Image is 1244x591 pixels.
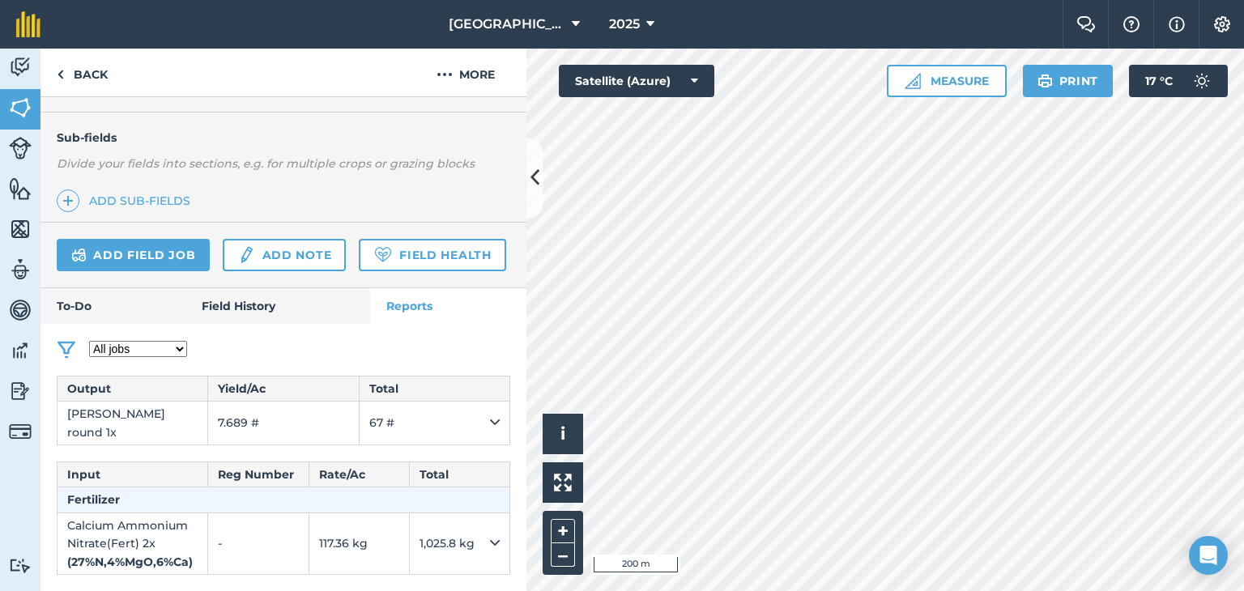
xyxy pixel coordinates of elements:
td: Calcium Ammonium Nitrate ( Fert ) 2 x [58,512,208,574]
img: svg+xml;base64,PHN2ZyB4bWxucz0iaHR0cDovL3d3dy53My5vcmcvMjAwMC9zdmciIHdpZHRoPSI1NiIgaGVpZ2h0PSI2MC... [9,176,32,201]
button: 17 °C [1129,65,1228,97]
img: svg+xml;base64,PD94bWwgdmVyc2lvbj0iMS4wIiBlbmNvZGluZz0idXRmLTgiPz4KPCEtLSBHZW5lcmF0b3I6IEFkb2JlIE... [9,379,32,403]
span: 17 ° C [1145,65,1173,97]
strong: ( 27 % N , 4 % MgO , 6 % Ca ) [67,555,193,569]
th: Input [58,461,208,487]
h4: Sub-fields [40,129,526,147]
img: A cog icon [1212,16,1232,32]
img: svg+xml;base64,PD94bWwgdmVyc2lvbj0iMS4wIiBlbmNvZGluZz0idXRmLTgiPz4KPCEtLSBHZW5lcmF0b3I6IEFkb2JlIE... [9,338,32,363]
img: svg+xml;base64,PHN2ZyB4bWxucz0iaHR0cDovL3d3dy53My5vcmcvMjAwMC9zdmciIHdpZHRoPSI5IiBoZWlnaHQ9IjI0Ii... [57,65,64,84]
img: svg+xml;base64,PD94bWwgdmVyc2lvbj0iMS4wIiBlbmNvZGluZz0idXRmLTgiPz4KPCEtLSBHZW5lcmF0b3I6IEFkb2JlIE... [1186,65,1218,97]
img: svg+xml;base64,PHN2ZyB4bWxucz0iaHR0cDovL3d3dy53My5vcmcvMjAwMC9zdmciIHdpZHRoPSIyMCIgaGVpZ2h0PSIyNC... [437,65,453,84]
button: Print [1023,65,1114,97]
td: 7.689 # [208,402,359,445]
img: svg+xml;base64,PD94bWwgdmVyc2lvbj0iMS4wIiBlbmNvZGluZz0idXRmLTgiPz4KPCEtLSBHZW5lcmF0b3I6IEFkb2JlIE... [9,137,32,159]
div: Open Intercom Messenger [1189,536,1228,575]
em: Divide your fields into sections, e.g. for multiple crops or grazing blocks [57,156,475,171]
td: 117.36 kg [309,512,409,574]
th: Total [409,461,509,487]
a: Reports [370,288,526,324]
td: - [208,512,309,574]
img: svg+xml;base64,PHN2ZyB4bWxucz0iaHR0cDovL3d3dy53My5vcmcvMjAwMC9zdmciIHdpZHRoPSI1NiIgaGVpZ2h0PSI2MC... [9,217,32,241]
img: Filter inputs by job status [57,340,76,359]
img: svg+xml;base64,PD94bWwgdmVyc2lvbj0iMS4wIiBlbmNvZGluZz0idXRmLTgiPz4KPCEtLSBHZW5lcmF0b3I6IEFkb2JlIE... [237,245,255,265]
img: svg+xml;base64,PD94bWwgdmVyc2lvbj0iMS4wIiBlbmNvZGluZz0idXRmLTgiPz4KPCEtLSBHZW5lcmF0b3I6IEFkb2JlIE... [9,257,32,282]
td: 67 # [359,402,509,445]
img: Four arrows, one pointing top left, one top right, one bottom right and the last bottom left [554,474,572,491]
img: svg+xml;base64,PHN2ZyB4bWxucz0iaHR0cDovL3d3dy53My5vcmcvMjAwMC9zdmciIHdpZHRoPSIxNyIgaGVpZ2h0PSIxNy... [1169,15,1185,34]
a: Field History [185,288,369,324]
td: 1,025.8 kg [409,512,509,574]
button: More [405,49,526,96]
th: Reg Number [208,461,309,487]
img: fieldmargin Logo [16,11,40,37]
img: Ruler icon [905,73,921,89]
tr: Calcium Ammonium Nitrate(Fert) 2x (27%N,4%MgO,6%Ca)-117.36 kg1,025.8 kg [58,512,510,574]
img: svg+xml;base64,PD94bWwgdmVyc2lvbj0iMS4wIiBlbmNvZGluZz0idXRmLTgiPz4KPCEtLSBHZW5lcmF0b3I6IEFkb2JlIE... [71,245,87,265]
button: Measure [887,65,1007,97]
th: Total [359,376,509,401]
img: svg+xml;base64,PHN2ZyB4bWxucz0iaHR0cDovL3d3dy53My5vcmcvMjAwMC9zdmciIHdpZHRoPSIxOSIgaGVpZ2h0PSIyNC... [1037,71,1053,91]
img: svg+xml;base64,PD94bWwgdmVyc2lvbj0iMS4wIiBlbmNvZGluZz0idXRmLTgiPz4KPCEtLSBHZW5lcmF0b3I6IEFkb2JlIE... [9,298,32,322]
button: Satellite (Azure) [559,65,714,97]
a: Add sub-fields [57,189,197,212]
th: Output [58,376,208,401]
a: Add note [223,239,346,271]
img: svg+xml;base64,PHN2ZyB4bWxucz0iaHR0cDovL3d3dy53My5vcmcvMjAwMC9zdmciIHdpZHRoPSI1NiIgaGVpZ2h0PSI2MC... [9,96,32,120]
span: 2025 [609,15,640,34]
span: [GEOGRAPHIC_DATA] [449,15,565,34]
button: + [551,519,575,543]
th: Yield/ Ac [208,376,359,401]
img: svg+xml;base64,PHN2ZyB4bWxucz0iaHR0cDovL3d3dy53My5vcmcvMjAwMC9zdmciIHdpZHRoPSIxNCIgaGVpZ2h0PSIyNC... [62,191,74,210]
button: – [551,543,575,567]
span: i [560,423,565,444]
button: i [543,414,583,454]
a: Add field job [57,239,210,271]
img: svg+xml;base64,PD94bWwgdmVyc2lvbj0iMS4wIiBlbmNvZGluZz0idXRmLTgiPz4KPCEtLSBHZW5lcmF0b3I6IEFkb2JlIE... [9,558,32,573]
img: Two speech bubbles overlapping with the left bubble in the forefront [1076,16,1096,32]
img: A question mark icon [1122,16,1141,32]
td: [PERSON_NAME] round 1 x [58,402,208,445]
img: svg+xml;base64,PD94bWwgdmVyc2lvbj0iMS4wIiBlbmNvZGluZz0idXRmLTgiPz4KPCEtLSBHZW5lcmF0b3I6IEFkb2JlIE... [9,55,32,79]
a: Field Health [359,239,505,271]
a: Back [40,49,124,96]
th: Rate/ Ac [309,461,409,487]
img: svg+xml;base64,PD94bWwgdmVyc2lvbj0iMS4wIiBlbmNvZGluZz0idXRmLTgiPz4KPCEtLSBHZW5lcmF0b3I6IEFkb2JlIE... [9,420,32,443]
a: To-Do [40,288,185,324]
th: Fertilizer [58,487,510,512]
